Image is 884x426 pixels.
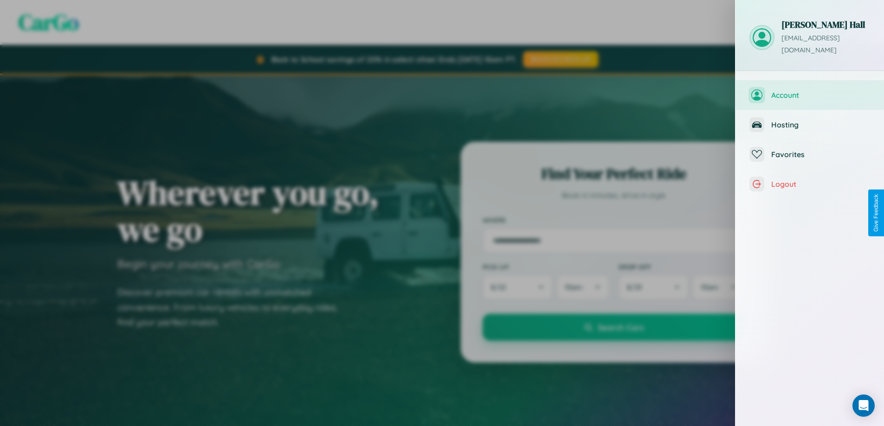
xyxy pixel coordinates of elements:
[771,120,870,129] span: Hosting
[736,80,884,110] button: Account
[771,150,870,159] span: Favorites
[873,194,879,232] div: Give Feedback
[736,140,884,169] button: Favorites
[736,110,884,140] button: Hosting
[781,19,870,31] h3: [PERSON_NAME] Hall
[771,179,870,189] span: Logout
[771,90,870,100] span: Account
[781,32,870,57] p: [EMAIL_ADDRESS][DOMAIN_NAME]
[736,169,884,199] button: Logout
[852,394,875,417] div: Open Intercom Messenger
